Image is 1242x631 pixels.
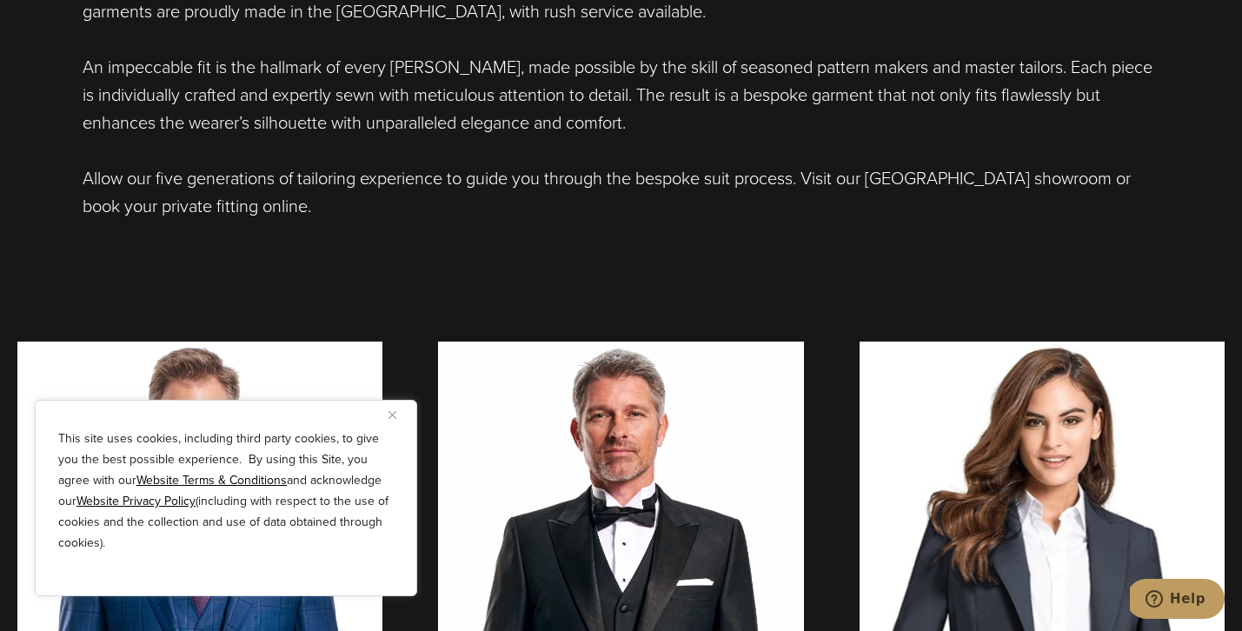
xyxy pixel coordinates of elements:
p: This site uses cookies, including third party cookies, to give you the best possible experience. ... [58,428,394,554]
a: Website Terms & Conditions [136,471,287,489]
button: Close [389,404,409,425]
img: Close [389,411,396,419]
a: Website Privacy Policy [76,492,196,510]
p: Allow our five generations of tailoring experience to guide you through the bespoke suit process.... [83,164,1160,220]
iframe: Opens a widget where you can chat to one of our agents [1130,579,1225,622]
p: An impeccable fit is the hallmark of every [PERSON_NAME], made possible by the skill of seasoned ... [83,53,1160,136]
